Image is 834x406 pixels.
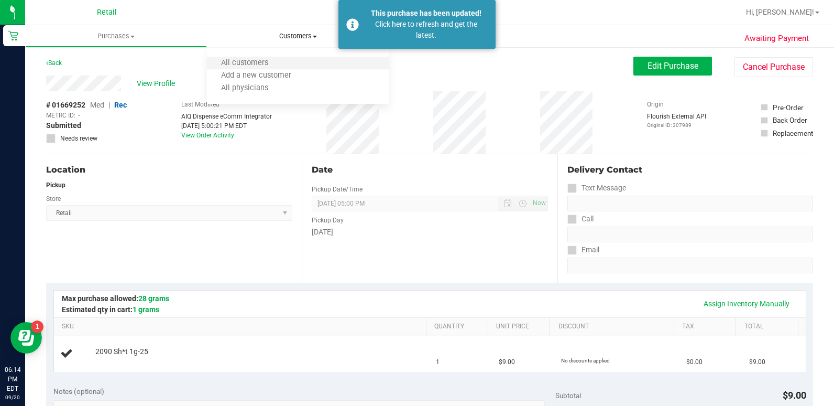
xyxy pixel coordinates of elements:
span: Notes (optional) [53,387,104,396]
button: Cancel Purchase [734,57,813,77]
span: Estimated qty in cart: [62,305,159,314]
div: Date [312,164,548,176]
div: [DATE] 5:00:21 PM EDT [181,121,272,131]
span: METRC ID: [46,111,75,120]
div: Back Order [773,115,807,125]
a: SKU [62,323,422,331]
div: Delivery Contact [567,164,813,176]
a: Total [744,323,794,331]
span: 1 [436,357,440,367]
p: 06:14 PM EDT [5,365,20,393]
iframe: Resource center unread badge [31,320,43,333]
div: This purchase has been updated! [365,8,488,19]
span: 1 grams [133,305,159,314]
div: Pre-Order [773,102,804,113]
p: Original ID: 307989 [647,121,706,129]
a: Discount [558,323,670,331]
input: Format: (999) 999-9999 [567,196,813,211]
div: Click here to refresh and get the latest. [365,19,488,41]
label: Store [46,194,61,204]
span: Rec [114,101,127,109]
p: 09/20 [5,393,20,401]
a: Purchases [25,25,207,47]
span: Needs review [60,134,97,143]
label: Email [567,242,599,258]
a: Customers All customers Add a new customer All physicians [207,25,389,47]
span: Purchases [26,31,206,41]
span: Med [90,101,104,109]
input: Format: (999) 999-9999 [567,227,813,242]
a: Tax [682,323,732,331]
div: Location [46,164,292,176]
a: Assign Inventory Manually [697,295,796,313]
span: $9.00 [499,357,515,367]
label: Call [567,211,594,227]
label: Origin [647,100,664,109]
span: All physicians [207,84,282,93]
span: Submitted [46,120,81,131]
div: [DATE] [312,227,548,238]
span: # 01669252 [46,100,85,111]
div: Replacement [773,128,813,138]
span: No discounts applied [561,358,610,364]
label: Text Message [567,180,626,196]
span: View Profile [137,78,179,89]
a: View Order Activity [181,132,234,139]
div: Flourish External API [647,112,706,129]
span: 2090 Sh*t 1g-25 [95,347,148,357]
a: Quantity [434,323,484,331]
span: Add a new customer [207,71,305,80]
span: Subtotal [555,391,581,400]
label: Pickup Day [312,216,344,225]
span: Awaiting Payment [744,33,809,45]
strong: Pickup [46,181,65,189]
span: $0.00 [686,357,703,367]
label: Pickup Date/Time [312,185,363,194]
span: - [78,111,80,120]
span: Retail [97,8,117,17]
div: AIQ Dispense eComm Integrator [181,112,272,121]
span: All customers [207,59,282,68]
span: Max purchase allowed: [62,294,169,303]
inline-svg: Retail [8,30,18,41]
iframe: Resource center [10,322,42,354]
span: $9.00 [749,357,765,367]
button: Edit Purchase [633,57,712,76]
a: Unit Price [496,323,546,331]
label: Last Modified [181,100,220,109]
span: $9.00 [783,390,806,401]
span: | [108,101,110,109]
span: Customers [207,31,389,41]
span: Hi, [PERSON_NAME]! [746,8,814,16]
span: 28 grams [138,294,169,303]
a: Back [46,59,62,67]
span: Edit Purchase [648,61,698,71]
